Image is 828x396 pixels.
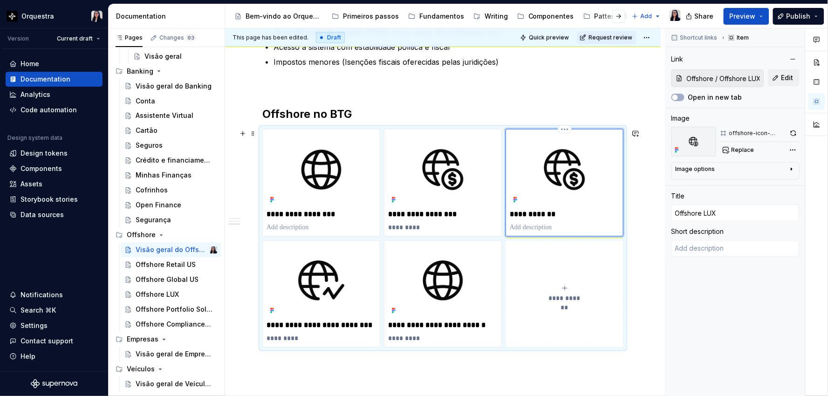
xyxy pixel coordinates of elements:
[388,133,498,206] img: c551facc-7afd-4aac-93ae-c196e379b510.png
[121,302,221,317] a: Offshore Portfolio Solutions
[669,31,722,44] button: Shortcut links
[121,168,221,183] a: Minhas Finanças
[6,87,103,102] a: Analytics
[724,8,769,25] button: Preview
[6,287,103,302] button: Notifications
[773,8,824,25] button: Publish
[671,191,685,201] div: Title
[6,72,103,87] a: Documentation
[121,109,221,123] a: Assistente Virtual
[676,165,795,177] button: Image options
[781,73,794,82] span: Edit
[57,35,93,42] span: Current draft
[121,153,221,168] a: Crédito e financiamento
[730,12,756,21] span: Preview
[21,321,48,330] div: Settings
[676,165,715,173] div: Image options
[21,336,73,346] div: Contact support
[112,362,221,377] div: Veículos
[641,13,652,20] span: Add
[121,213,221,228] a: Segurança
[6,318,103,333] a: Settings
[732,146,754,154] span: Replace
[6,349,103,364] button: Help
[7,11,18,22] img: 2d16a307-6340-4442-b48d-ad77c5bc40e7.png
[112,228,221,243] div: Offshore
[136,246,208,255] div: Visão geral do Offshore
[121,287,221,302] a: Offshore LUX
[6,146,103,161] a: Design tokens
[670,10,681,21] img: Isabela Braga
[121,347,221,362] a: Visão geral de Empresas
[127,67,153,76] div: Banking
[121,273,221,287] a: Offshore Global US
[127,335,158,344] div: Empresas
[6,161,103,176] a: Components
[121,198,221,213] a: Open Finance
[159,34,196,41] div: Changes
[116,12,221,21] div: Documentation
[6,177,103,191] a: Assets
[112,332,221,347] div: Empresas
[671,114,690,123] div: Image
[21,290,63,300] div: Notifications
[577,31,636,44] button: Request review
[6,303,103,318] button: Search ⌘K
[6,207,103,222] a: Data sources
[720,143,759,157] button: Replace
[136,320,212,329] div: Offshore Compliance Cayman
[31,379,77,389] svg: Supernova Logo
[6,102,103,117] a: Code automation
[246,12,322,21] div: Bem-vindo ao Orquestra!
[21,75,70,84] div: Documentation
[136,156,212,165] div: Crédito e financiamento
[136,260,196,270] div: Offshore Retail US
[116,34,143,41] div: Pages
[121,79,221,94] a: Visão geral do Banking
[136,275,198,285] div: Offshore Global US
[274,41,623,53] p: Acesso a sistema com estabilidade política e fiscal
[121,123,221,138] a: Cartão
[267,245,376,318] img: c0207b26-6bb3-4ab8-b8b5-2c7f19a3d3b1.png
[136,82,212,91] div: Visão geral do Banking
[21,195,78,204] div: Storybook stories
[629,10,664,23] button: Add
[2,6,106,26] button: OrquestraIsabela Braga
[112,64,221,79] div: Banking
[580,9,655,24] a: Patterns & Pages
[404,9,468,24] a: Fundamentos
[21,90,50,99] div: Analytics
[127,365,155,374] div: Veículos
[671,227,724,236] div: Short description
[121,138,221,153] a: Seguros
[136,126,157,136] div: Cartão
[688,93,742,102] label: Open in new tab
[6,334,103,348] button: Contact support
[121,94,221,109] a: Conta
[136,111,193,121] div: Assistente Virtual
[517,31,573,44] button: Quick preview
[21,352,35,361] div: Help
[21,164,62,173] div: Components
[7,35,29,42] div: Version
[768,69,800,86] button: Edit
[6,56,103,71] a: Home
[671,205,800,221] input: Add title
[274,56,623,68] p: Impostos menores (Isenções fiscais oferecidas pelas juridições)
[485,12,508,21] div: Writing
[136,186,168,195] div: Cofrinhos
[316,32,345,43] div: Draft
[144,52,182,61] div: Visão geral
[136,380,212,389] div: Visão geral de Veículos
[121,377,221,392] a: Visão geral de Veículos
[262,107,623,122] h2: Offshore no BTG
[121,258,221,273] a: Offshore Retail US
[186,34,196,41] span: 93
[136,290,179,300] div: Offshore LUX
[91,11,103,22] img: Isabela Braga
[127,231,156,240] div: Offshore
[233,34,308,41] span: This page has been edited.
[529,34,569,41] span: Quick preview
[671,127,716,157] img: c551facc-7afd-4aac-93ae-c196e379b510.png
